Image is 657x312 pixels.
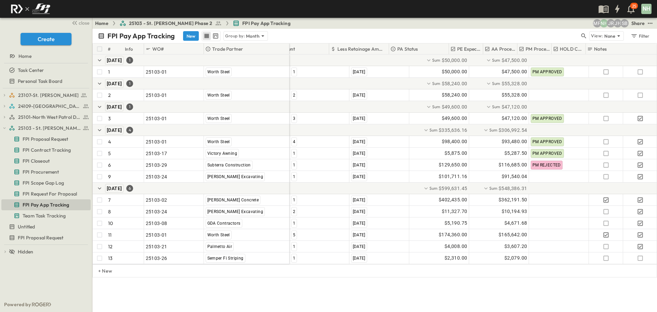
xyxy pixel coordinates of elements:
span: 25103-24 [146,208,167,215]
div: Jayden Ramirez (jramirez@fpibuilders.com) [607,19,615,27]
span: $129,650.00 [439,161,467,169]
span: $98,400.00 [442,138,467,146]
span: $93,480.00 [502,138,527,146]
span: 25103-01 [146,115,167,122]
p: 11 [108,232,112,238]
p: Sum [492,80,500,86]
p: 3 [108,115,111,122]
span: 24109-St. Teresa of Calcutta Parish Hall [18,103,81,110]
div: 1 [126,80,133,87]
span: $2,079.00 [504,254,527,262]
span: $3,607.20 [504,242,527,250]
p: Sum [489,185,498,191]
span: 25103-01 [146,68,167,75]
span: $50,000.00 [442,57,467,64]
p: Trade Partner [212,46,243,52]
span: 1 [293,151,295,156]
span: 4 [293,139,295,144]
span: Home [18,53,31,60]
span: Personal Task Board [18,78,62,85]
button: row view [203,32,211,40]
span: $306,992.54 [499,127,527,134]
a: Home [95,20,108,27]
p: 25 [632,3,636,9]
a: FPI Request For Proposal [1,189,89,199]
div: FPI Contract Trackingtest [1,145,91,155]
a: 25101-North West Patrol Division [9,112,89,122]
span: FPI Request For Proposal [23,190,77,197]
a: FPI Pay App Tracking [1,200,89,210]
span: $5,287.50 [504,149,527,157]
span: FPI Closeout [23,158,50,164]
span: $55,328.00 [502,80,527,87]
span: [DATE] [353,163,365,167]
a: FPI Procurement [1,167,89,177]
span: $91,540.04 [502,173,527,180]
a: Untitled [1,222,89,232]
p: 2 [108,92,111,99]
span: 1 [293,221,295,226]
div: Sterling Barnett (sterling@fpibuilders.com) [620,19,629,27]
p: 12 [108,243,113,250]
div: FPI Procurementtest [1,166,91,177]
a: Team Task Tracking [1,211,89,221]
span: 25103 - St. [PERSON_NAME] Phase 2 [129,20,212,27]
p: Sum [432,80,440,86]
span: $47,500.00 [502,68,527,76]
p: PA Status [397,46,418,52]
nav: breadcrumbs [95,20,295,27]
span: 1 [293,163,295,167]
div: FPI Scope Gap Logtest [1,177,91,188]
span: 25103 - St. [PERSON_NAME] Phase 2 [18,125,81,132]
span: FPI Scope Gap Log [23,179,64,186]
span: $4,008.00 [445,242,467,250]
button: NH [641,3,652,15]
span: Worth Steel [207,70,230,74]
div: # [108,39,111,59]
div: 25101-North West Patrol Divisiontest [1,112,91,123]
p: Month [246,33,259,39]
p: 6 [108,162,111,169]
span: [DATE] [107,186,122,191]
div: Untitledtest [1,221,91,232]
p: Sum [432,57,440,63]
p: Sum [489,127,498,133]
span: [DATE] [107,58,122,63]
a: FPI Pay App Tracking [233,20,290,27]
img: c8d7d1ed905e502e8f77bf7063faec64e13b34fdb1f2bdd94b0e311fc34f8000.png [8,2,53,16]
div: FPI Proposal Requesttest [1,232,91,243]
span: $2,310.00 [445,254,467,262]
button: Create [21,33,72,45]
button: New [183,31,199,41]
div: table view [202,31,221,41]
p: Sum [429,127,438,133]
div: FPI Closeouttest [1,155,91,166]
span: 1 [293,256,295,261]
span: [DATE] [353,151,365,156]
a: FPI Contract Tracking [1,145,89,155]
div: 6 [126,185,133,192]
span: FPI Proposal Request [18,234,63,241]
button: Filter [628,31,652,41]
span: 2 [293,93,295,98]
div: Monica Pruteanu (mpruteanu@fpibuilders.com) [593,19,601,27]
span: PM REJECTED [532,163,561,167]
a: FPI Closeout [1,156,89,166]
div: Personal Task Boardtest [1,76,91,87]
a: 25103 - St. [PERSON_NAME] Phase 2 [119,20,222,27]
span: [DATE] [353,139,365,144]
div: FPI Pay App Trackingtest [1,199,91,210]
span: FPI Proposal Request [23,136,68,142]
span: [DATE] [107,104,122,110]
span: 25103-01 [146,138,167,145]
span: 25103-21 [146,243,167,250]
div: FPI Request For Proposaltest [1,188,91,199]
p: 7 [108,197,111,203]
p: Sum [432,104,440,110]
div: FPI Proposal Requesttest [1,134,91,145]
a: FPI Proposal Request [1,233,89,242]
span: 5 [293,233,295,237]
span: $47,500.00 [502,57,527,64]
div: Nila Hutcheson (nhutcheson@fpibuilders.com) [600,19,608,27]
div: Team Task Trackingtest [1,210,91,221]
